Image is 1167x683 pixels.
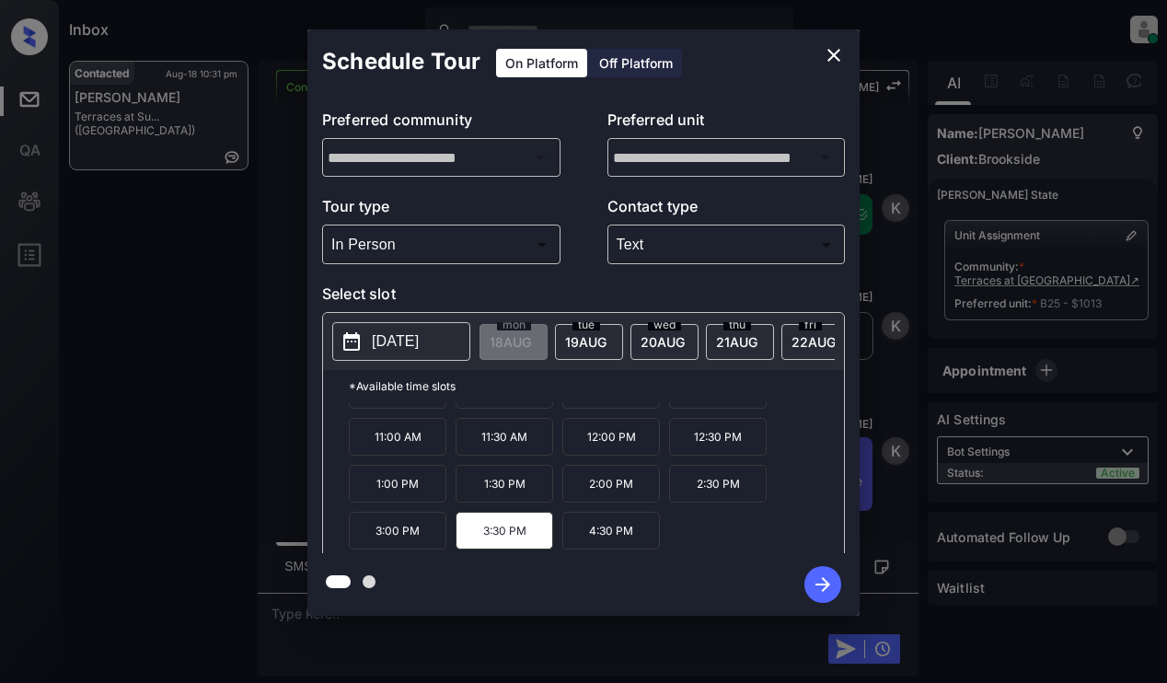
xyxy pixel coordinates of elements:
p: 4:30 PM [562,512,660,550]
div: date-select [555,324,623,360]
button: [DATE] [332,322,470,361]
button: btn-next [793,561,852,608]
div: date-select [781,324,849,360]
p: 2:00 PM [562,465,660,503]
span: 22 AUG [791,334,836,350]
div: Text [612,229,841,260]
p: 2:30 PM [669,465,767,503]
div: On Platform [496,49,587,77]
p: 12:30 PM [669,418,767,456]
p: 1:00 PM [349,465,446,503]
p: 12:00 PM [562,418,660,456]
h2: Schedule Tour [307,29,495,94]
p: [DATE] [372,330,419,353]
span: wed [648,319,681,330]
div: Off Platform [590,49,682,77]
p: *Available time slots [349,370,844,402]
p: Preferred unit [607,109,846,138]
span: 20 AUG [641,334,685,350]
div: date-select [706,324,774,360]
span: 19 AUG [565,334,607,350]
p: Contact type [607,195,846,225]
div: In Person [327,229,556,260]
span: fri [799,319,822,330]
span: tue [572,319,600,330]
button: close [815,37,852,74]
span: 21 AUG [716,334,757,350]
p: 3:00 PM [349,512,446,550]
span: thu [723,319,751,330]
p: Preferred community [322,109,560,138]
p: 1:30 PM [456,465,553,503]
p: 11:00 AM [349,418,446,456]
div: date-select [630,324,699,360]
p: 11:30 AM [456,418,553,456]
p: Tour type [322,195,560,225]
p: Select slot [322,283,845,312]
p: 3:30 PM [456,512,553,550]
